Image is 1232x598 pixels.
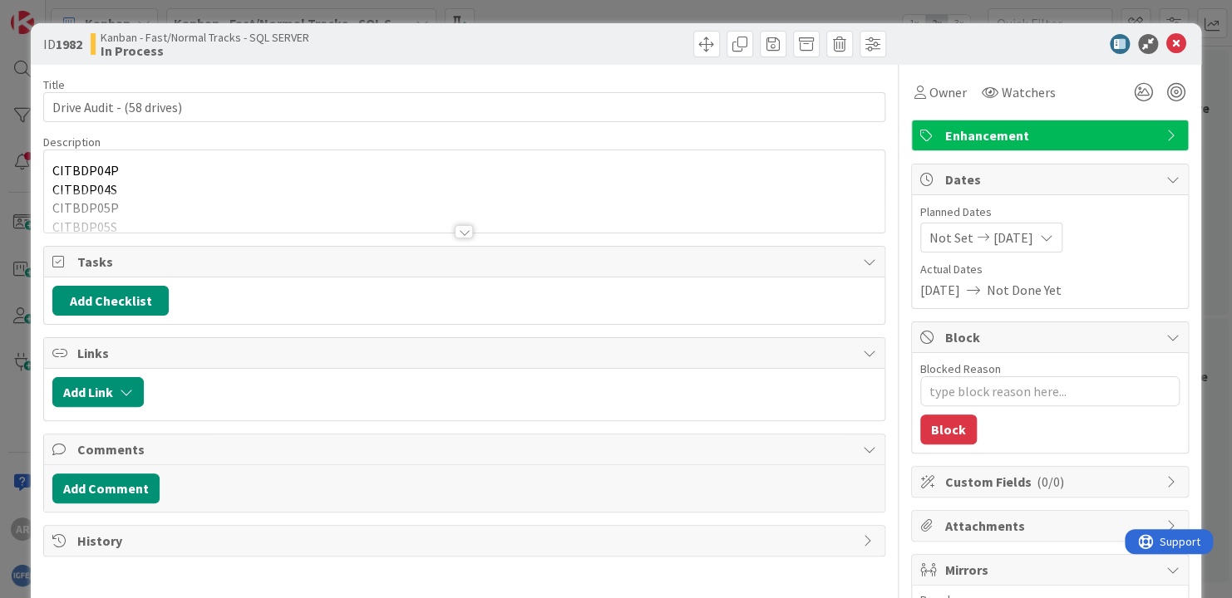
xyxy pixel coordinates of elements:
span: Description [43,135,101,149]
span: Attachments [945,516,1158,536]
span: Watchers [1002,82,1056,102]
b: 1982 [56,36,82,52]
span: Planned Dates [920,203,1180,221]
span: Support [35,2,76,22]
span: Block [945,327,1158,347]
span: Custom Fields [945,472,1158,492]
span: Tasks [77,252,855,272]
span: Not Done Yet [987,280,1062,300]
span: ID [43,34,82,54]
span: [DATE] [993,228,1033,248]
span: CITBDP04S [52,181,117,198]
span: Dates [945,169,1158,189]
span: [DATE] [920,280,960,300]
button: Add Comment [52,473,160,503]
span: ( 0/0 ) [1037,473,1064,490]
span: Not Set [929,228,973,248]
label: Title [43,77,65,92]
input: type card name here... [43,92,885,122]
span: Mirrors [945,560,1158,580]
b: In Process [101,44,309,57]
span: Actual Dates [920,261,1180,278]
span: Owner [929,82,967,102]
span: Comments [77,439,855,459]
button: Block [920,414,977,444]
button: Add Link [52,377,144,407]
span: History [77,531,855,551]
span: Kanban - Fast/Normal Tracks - SQL SERVER [101,31,309,44]
span: Enhancement [945,125,1158,145]
button: Add Checklist [52,286,169,316]
span: Links [77,343,855,363]
label: Blocked Reason [920,361,1001,376]
span: CITBDP04P [52,162,119,179]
